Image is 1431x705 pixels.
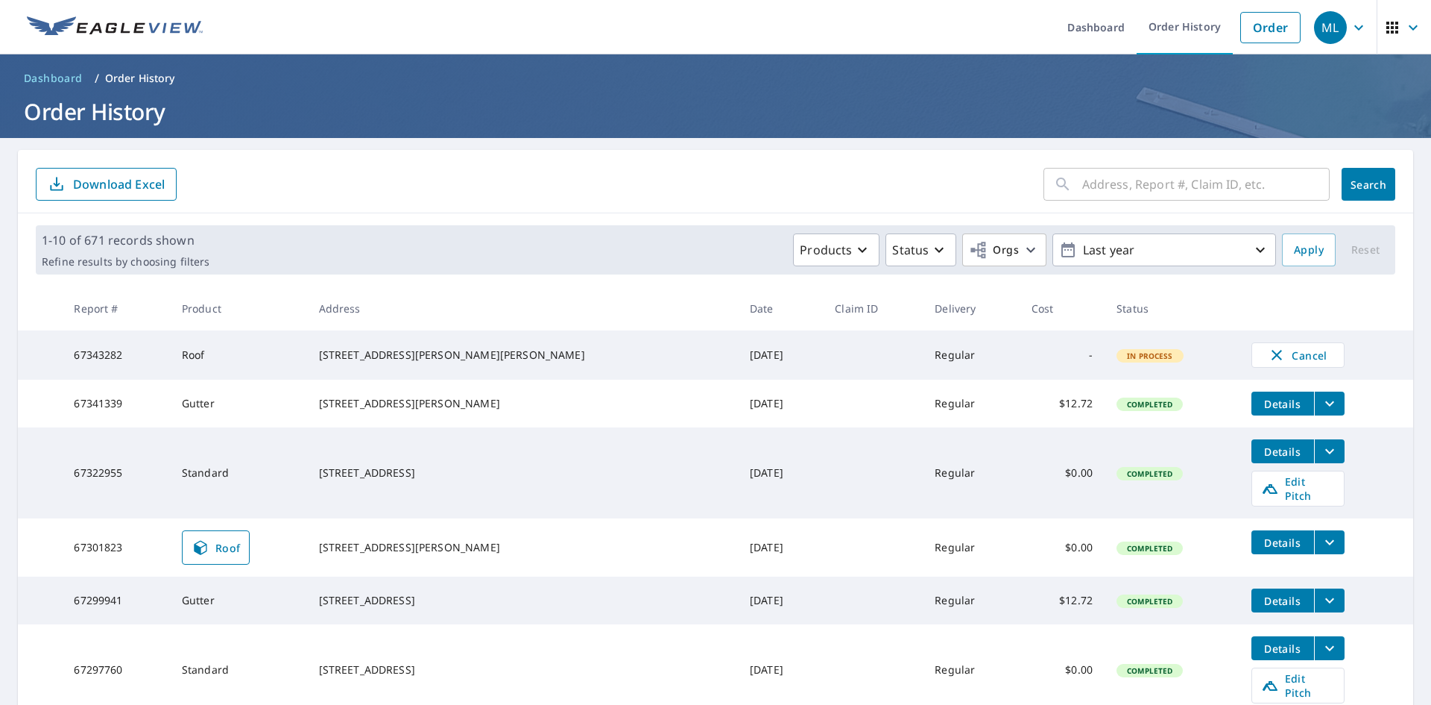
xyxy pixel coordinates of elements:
[42,231,209,249] p: 1-10 of 671 records shown
[18,66,1413,90] nav: breadcrumb
[1314,636,1345,660] button: filesDropdownBtn-67297760
[192,539,241,557] span: Roof
[923,330,1020,380] td: Regular
[1118,665,1181,676] span: Completed
[62,427,169,518] td: 67322955
[105,71,175,86] p: Order History
[1260,397,1305,411] span: Details
[170,286,307,330] th: Product
[319,593,726,608] div: [STREET_ADDRESS]
[1260,445,1305,459] span: Details
[1251,342,1345,368] button: Cancel
[1251,668,1345,704] a: Edit Pitch
[1251,471,1345,507] a: Edit Pitch
[1314,589,1345,612] button: filesDropdownBtn-67299941
[62,330,169,380] td: 67343282
[1314,11,1347,44] div: ML
[1251,530,1314,554] button: detailsBtn-67301823
[319,396,726,411] div: [STREET_ADDRESS][PERSON_NAME]
[923,518,1020,577] td: Regular
[42,255,209,269] p: Refine results by choosing filters
[1251,589,1314,612] button: detailsBtn-67299941
[1105,286,1239,330] th: Status
[823,286,923,330] th: Claim ID
[793,234,879,266] button: Products
[36,168,177,201] button: Download Excel
[170,330,307,380] td: Roof
[1020,286,1105,330] th: Cost
[18,96,1413,127] h1: Order History
[1314,530,1345,554] button: filesDropdownBtn-67301823
[1118,399,1181,410] span: Completed
[319,348,726,363] div: [STREET_ADDRESS][PERSON_NAME][PERSON_NAME]
[319,662,726,677] div: [STREET_ADDRESS]
[885,234,956,266] button: Status
[1020,380,1105,427] td: $12.72
[1020,518,1105,577] td: $0.00
[1294,241,1324,260] span: Apply
[1251,636,1314,660] button: detailsBtn-67297760
[319,466,726,480] div: [STREET_ADDRESS]
[1077,237,1251,263] p: Last year
[800,241,852,259] p: Products
[307,286,738,330] th: Address
[738,427,823,518] td: [DATE]
[1118,596,1181,607] span: Completed
[95,69,99,87] li: /
[923,380,1020,427] td: Regular
[73,176,165,192] p: Download Excel
[1020,427,1105,518] td: $0.00
[1118,469,1181,479] span: Completed
[1267,346,1329,364] span: Cancel
[923,286,1020,330] th: Delivery
[1020,577,1105,624] td: $12.72
[1251,439,1314,463] button: detailsBtn-67322955
[182,530,250,565] a: Roof
[1261,671,1335,700] span: Edit Pitch
[1353,178,1383,192] span: Search
[1251,392,1314,416] button: detailsBtn-67341339
[1261,474,1335,503] span: Edit Pitch
[923,577,1020,624] td: Regular
[1118,351,1182,361] span: In Process
[1240,12,1301,43] a: Order
[319,540,726,555] div: [STREET_ADDRESS][PERSON_NAME]
[738,577,823,624] td: [DATE]
[170,427,307,518] td: Standard
[1260,642,1305,656] span: Details
[969,241,1019,260] span: Orgs
[1020,330,1105,380] td: -
[1282,234,1336,266] button: Apply
[738,330,823,380] td: [DATE]
[738,380,823,427] td: [DATE]
[923,427,1020,518] td: Regular
[1314,392,1345,416] button: filesDropdownBtn-67341339
[892,241,929,259] p: Status
[1314,439,1345,463] button: filesDropdownBtn-67322955
[1260,594,1305,608] span: Details
[1260,536,1305,550] span: Details
[27,16,203,39] img: EV Logo
[62,380,169,427] td: 67341339
[170,577,307,624] td: Gutter
[18,66,89,90] a: Dashboard
[1118,543,1181,554] span: Completed
[1342,168,1395,201] button: Search
[1082,163,1330,205] input: Address, Report #, Claim ID, etc.
[962,234,1046,266] button: Orgs
[62,518,169,577] td: 67301823
[170,380,307,427] td: Gutter
[24,71,83,86] span: Dashboard
[62,577,169,624] td: 67299941
[738,518,823,577] td: [DATE]
[62,286,169,330] th: Report #
[1052,234,1276,266] button: Last year
[738,286,823,330] th: Date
